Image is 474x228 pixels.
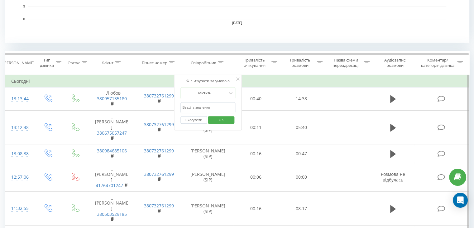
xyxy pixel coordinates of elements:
[279,163,324,191] td: 00:00
[144,93,174,99] a: 380732761299
[233,191,279,226] td: 00:16
[233,163,279,191] td: 00:06
[183,163,233,191] td: [PERSON_NAME] (SIP)
[183,191,233,226] td: [PERSON_NAME] (SIP)
[232,21,242,25] text: [DATE]
[419,57,456,68] div: Коментар/категорія дзвінка
[144,203,174,209] a: 380732761299
[239,57,270,68] div: Тривалість очікування
[191,60,216,66] div: Співробітник
[3,60,34,66] div: [PERSON_NAME]
[279,191,324,226] td: 08:17
[23,17,25,21] text: 0
[284,57,315,68] div: Тривалість розмови
[11,171,28,183] div: 12:57:06
[180,78,235,84] div: Фільтрувати за умовою
[233,110,279,145] td: 00:11
[213,115,230,125] span: OK
[279,87,324,111] td: 14:38
[11,93,28,105] div: 13:13:44
[279,110,324,145] td: 05:40
[11,148,28,160] div: 13:08:38
[381,171,405,183] span: Розмова не відбулась
[88,191,135,226] td: _ [PERSON_NAME]
[88,163,135,191] td: _ [PERSON_NAME]
[142,60,167,66] div: Бізнес номер
[11,202,28,215] div: 11:32:55
[183,145,233,163] td: [PERSON_NAME] (SIP)
[233,87,279,111] td: 00:40
[279,145,324,163] td: 00:47
[68,60,80,66] div: Статус
[97,96,127,102] a: 380957135180
[88,87,135,111] td: _ Любов
[144,171,174,177] a: 380732761299
[96,182,123,188] a: 41764701247
[97,211,127,217] a: 380503529185
[144,121,174,127] a: 380732761299
[11,121,28,134] div: 13:12:48
[233,145,279,163] td: 00:16
[102,60,113,66] div: Клієнт
[97,148,127,154] a: 380984685106
[180,116,207,124] button: Скасувати
[208,116,234,124] button: OK
[97,130,127,136] a: 380675057247
[5,75,469,87] td: Сьогодні
[88,110,135,145] td: _ [PERSON_NAME]
[330,57,362,68] div: Назва схеми переадресації
[144,148,174,154] a: 380732761299
[453,193,468,208] div: Open Intercom Messenger
[377,57,413,68] div: Аудіозапис розмови
[39,57,54,68] div: Тип дзвінка
[23,5,25,8] text: 3
[180,102,235,113] input: Введіть значення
